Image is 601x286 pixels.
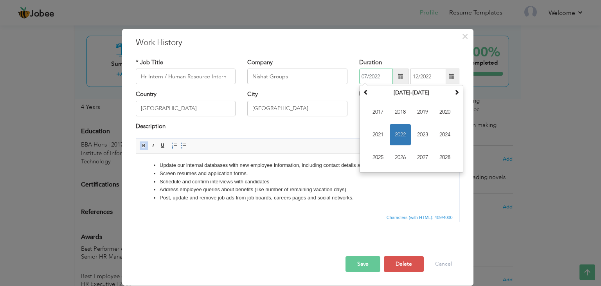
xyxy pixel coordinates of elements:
a: Underline [158,141,167,150]
div: Statistics [385,214,455,221]
label: Duration [359,58,382,67]
input: Present [410,69,446,84]
span: 2022 [390,124,411,145]
span: Characters (with HTML): 409/4000 [385,214,454,221]
button: Delete [384,256,424,272]
label: Company [247,58,273,67]
span: 2023 [412,124,433,145]
button: Cancel [427,256,460,272]
th: Select Decade [371,87,452,99]
button: Close [459,30,471,43]
a: Insert/Remove Bulleted List [180,141,188,150]
span: 2027 [412,147,433,168]
button: Save [345,256,380,272]
span: Previous Decade [363,89,369,95]
iframe: Rich Text Editor, workEditor [136,154,459,212]
span: 2026 [390,147,411,168]
label: Country [136,90,157,98]
input: From [359,69,393,84]
span: 2028 [434,147,455,168]
h3: Work History [136,37,460,49]
span: 2025 [367,147,389,168]
label: * Job Title [136,58,163,67]
a: Bold [140,141,148,150]
a: Insert/Remove Numbered List [170,141,179,150]
span: 2019 [412,101,433,123]
span: 2021 [367,124,389,145]
label: Description [136,122,166,130]
span: Next Decade [454,89,459,95]
span: 2024 [434,124,455,145]
span: × [462,29,468,43]
label: City [247,90,258,98]
span: 2017 [367,101,389,123]
span: 2020 [434,101,455,123]
a: Italic [149,141,158,150]
span: 2018 [390,101,411,123]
